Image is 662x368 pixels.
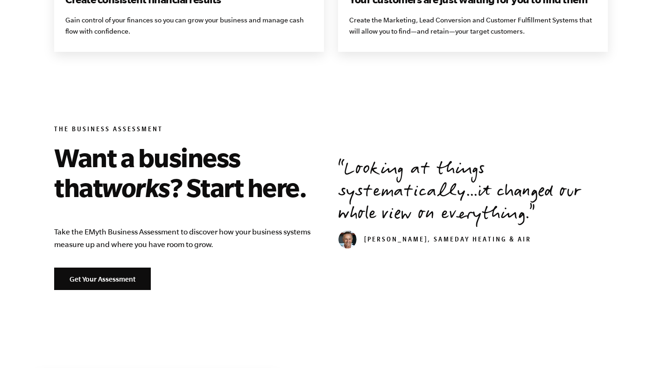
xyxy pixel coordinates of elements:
cite: [PERSON_NAME], SameDay Heating & Air [338,237,531,244]
em: works [102,173,170,202]
a: Get Your Assessment [54,268,151,290]
p: Gain control of your finances so you can grow your business and manage cash flow with confidence. [65,14,313,37]
p: Looking at things systematically...it changed our whole view on everything. [338,159,608,226]
h2: Want a business that ? Start here. [54,142,324,202]
iframe: Chat Widget [615,323,662,368]
h6: The Business Assessment [54,126,324,135]
img: don weaver headshot [338,230,357,249]
p: Create the Marketing, Lead Conversion and Customer Fulfillment Systems that will allow you to fin... [349,14,597,37]
p: Take the EMyth Business Assessment to discover how your business systems measure up and where you... [54,226,324,251]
